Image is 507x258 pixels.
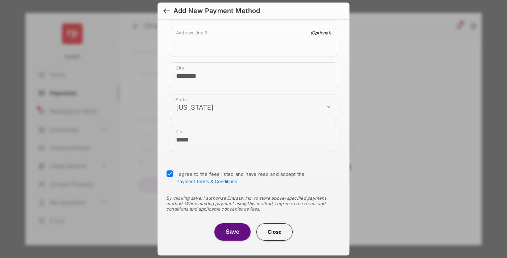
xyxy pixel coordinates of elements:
div: payment_method_screening[postal_addresses][administrativeArea] [170,94,337,120]
div: payment_method_screening[postal_addresses][postalCode] [170,126,337,152]
button: Save [214,223,251,241]
div: payment_method_screening[postal_addresses][addressLine2] [170,27,337,56]
button: I agree to the fees listed and have read and accept the [176,179,237,184]
div: payment_method_screening[postal_addresses][locality] [170,62,337,88]
span: I agree to the fees listed and have read and accept the [176,171,305,184]
button: Close [256,223,293,241]
div: By clicking save, I authorize Entrata, Inc. to store above-specified payment method. When making ... [166,195,341,212]
div: Add New Payment Method [173,7,260,15]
